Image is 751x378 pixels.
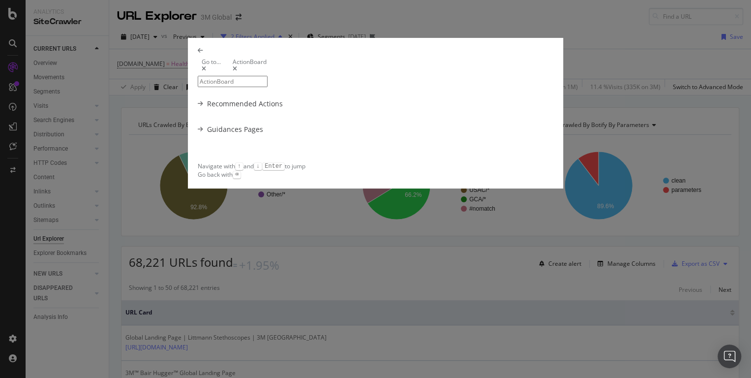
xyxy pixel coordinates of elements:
[254,162,262,170] kbd: ↓
[198,76,268,87] input: ActionBoard
[207,125,263,134] div: Guidances Pages
[198,170,262,179] div: Go back with
[198,54,225,76] div: Go to...
[262,162,305,170] div: to jump
[235,162,243,170] kbd: ↑
[198,162,262,170] div: Navigate with and
[207,99,283,109] div: Recommended Actions
[718,345,741,368] div: Open Intercom Messenger
[188,38,564,189] div: modal
[229,54,270,76] div: ActionBoard
[262,162,285,170] kbd: Enter
[233,171,241,179] kbd: ⌫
